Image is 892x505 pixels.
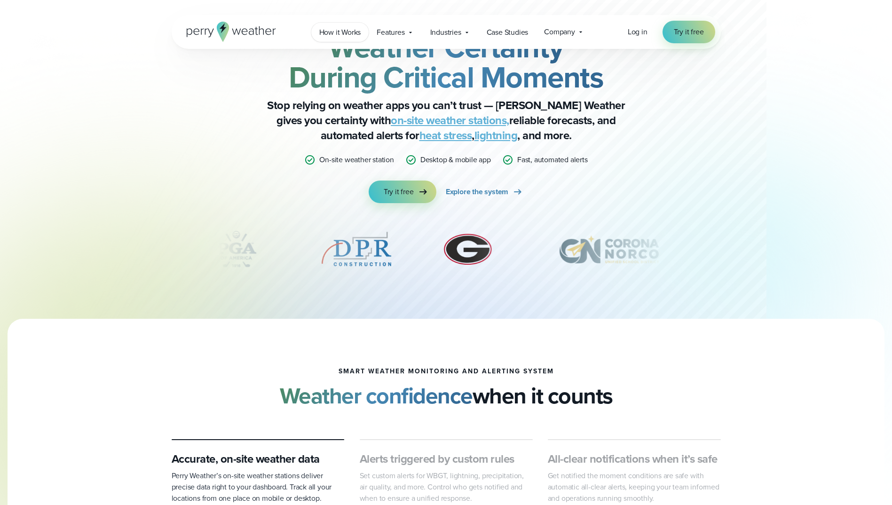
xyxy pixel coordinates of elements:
[319,27,361,38] span: How it Works
[544,26,575,38] span: Company
[377,27,404,38] span: Features
[439,226,497,273] img: University-of-Georgia.svg
[319,226,394,273] div: 5 of 12
[446,186,508,197] span: Explore the system
[360,470,533,504] p: Set custom alerts for WBGT, lightning, precipitation, air quality, and more. Control who gets not...
[474,127,518,144] a: lightning
[319,226,394,273] img: DPR-Construction.svg
[289,25,604,99] strong: Weather Certainty During Critical Moments
[517,154,588,166] p: Fast, automated alerts
[198,226,274,273] div: 4 of 12
[258,98,634,143] p: Stop relying on weather apps you can’t trust — [PERSON_NAME] Weather gives you certainty with rel...
[384,186,414,197] span: Try it free
[487,27,529,38] span: Case Studies
[446,181,523,203] a: Explore the system
[172,470,345,504] p: Perry Weather’s on-site weather stations deliver precise data right to your dashboard. Track all ...
[548,470,721,504] p: Get notified the moment conditions are safe with automatic all-clear alerts, keeping your team in...
[280,383,613,409] h2: when it counts
[542,226,676,273] img: Corona-Norco-Unified-School-District.svg
[369,181,436,203] a: Try it free
[319,154,394,166] p: On-site weather station
[479,23,537,42] a: Case Studies
[391,112,509,129] a: on-site weather stations,
[430,27,461,38] span: Industries
[419,127,472,144] a: heat stress
[674,26,704,38] span: Try it free
[628,26,647,37] span: Log in
[360,451,533,466] h3: Alerts triggered by custom rules
[172,451,345,466] h3: Accurate, on-site weather data
[219,226,674,277] div: slideshow
[280,379,473,412] strong: Weather confidence
[198,226,274,273] img: PGA.svg
[420,154,491,166] p: Desktop & mobile app
[542,226,676,273] div: 7 of 12
[439,226,497,273] div: 6 of 12
[311,23,369,42] a: How it Works
[548,451,721,466] h3: All-clear notifications when it’s safe
[339,368,554,375] h1: smart weather monitoring and alerting system
[663,21,715,43] a: Try it free
[628,26,647,38] a: Log in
